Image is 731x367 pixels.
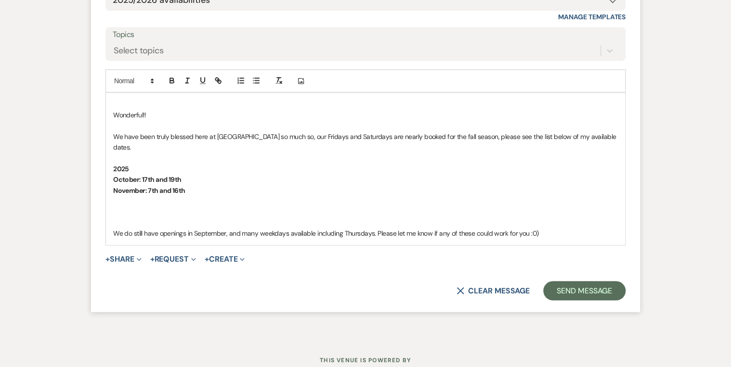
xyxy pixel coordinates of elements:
strong: 2025 [113,165,129,173]
p: Wonderful!! [113,110,618,120]
span: + [205,255,209,263]
strong: November: 7th and 16th [113,186,185,195]
label: Topics [113,28,618,42]
button: Share [105,255,142,263]
button: Clear message [457,287,530,294]
span: + [150,255,155,263]
a: Manage Templates [558,13,626,21]
span: + [105,255,110,263]
button: Send Message [543,281,626,300]
p: We have been truly blessed here at [GEOGRAPHIC_DATA] so much so, our Fridays and Saturdays are ne... [113,131,618,153]
p: We do still have openings in September, and many weekdays available including Thursdays. Please l... [113,228,618,239]
button: Create [205,255,245,263]
button: Request [150,255,196,263]
strong: October: 17th and 19th [113,175,182,184]
div: Select topics [114,44,164,57]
